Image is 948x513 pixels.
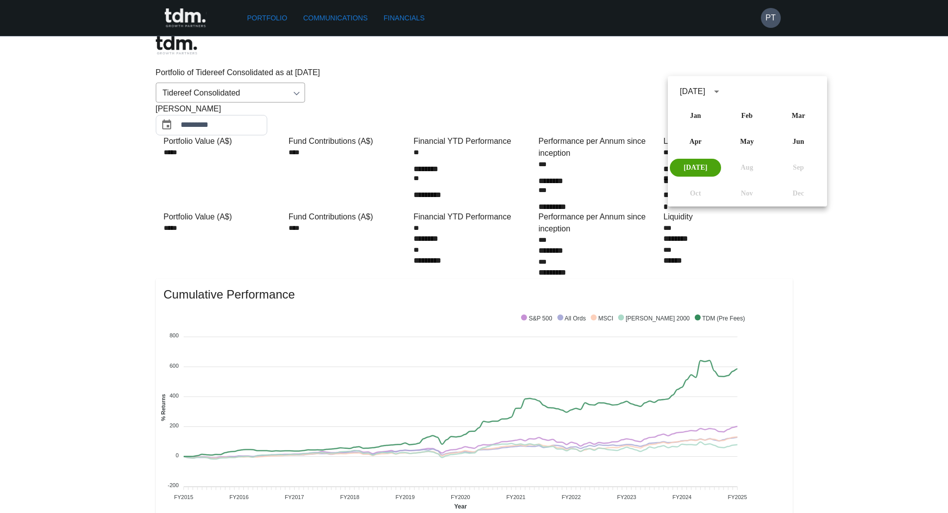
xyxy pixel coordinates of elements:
[451,494,470,500] tspan: FY2020
[289,135,410,147] div: Fund Contributions (A$)
[670,133,721,151] button: Apr
[169,393,178,399] tspan: 400
[618,315,690,322] span: [PERSON_NAME] 2000
[229,494,249,500] tspan: FY2016
[164,211,285,223] div: Portfolio Value (A$)
[164,135,285,147] div: Portfolio Value (A$)
[169,422,178,428] tspan: 200
[156,103,221,115] span: [PERSON_NAME]
[663,135,784,147] div: Liquidity
[454,503,467,510] text: Year
[299,9,372,27] a: Communications
[169,362,178,368] tspan: 600
[414,135,534,147] div: Financial YTD Performance
[670,107,721,125] button: Jan
[728,494,747,500] tspan: FY2025
[156,83,305,103] div: Tidereef Consolidated
[591,315,613,322] span: MSCI
[708,83,725,100] button: calendar view is open, switch to year view
[285,494,304,500] tspan: FY2017
[160,394,166,421] text: % Returns
[672,494,692,500] tspan: FY2024
[164,287,785,303] span: Cumulative Performance
[617,494,636,500] tspan: FY2023
[663,211,784,223] div: Liquidity
[168,482,179,488] tspan: -200
[175,452,178,458] tspan: 0
[243,9,292,27] a: Portfolio
[538,135,659,159] div: Performance per Annum since inception
[506,494,526,500] tspan: FY2021
[396,494,415,500] tspan: FY2019
[380,9,428,27] a: Financials
[174,494,193,500] tspan: FY2015
[157,115,177,135] button: Choose date, selected date is Jul 31, 2025
[721,107,772,125] button: Feb
[773,107,824,125] button: Mar
[695,315,745,322] span: TDM (Pre Fees)
[169,332,178,338] tspan: 800
[557,315,586,322] span: All Ords
[761,8,781,28] button: PT
[773,133,824,151] button: Jun
[340,494,359,500] tspan: FY2018
[521,315,552,322] span: S&P 500
[680,86,705,98] div: [DATE]
[414,211,534,223] div: Financial YTD Performance
[765,12,775,24] h6: PT
[156,67,793,79] p: Portfolio of Tidereef Consolidated as at [DATE]
[562,494,581,500] tspan: FY2022
[538,211,659,235] div: Performance per Annum since inception
[721,133,772,151] button: May
[670,159,721,177] button: [DATE]
[289,211,410,223] div: Fund Contributions (A$)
